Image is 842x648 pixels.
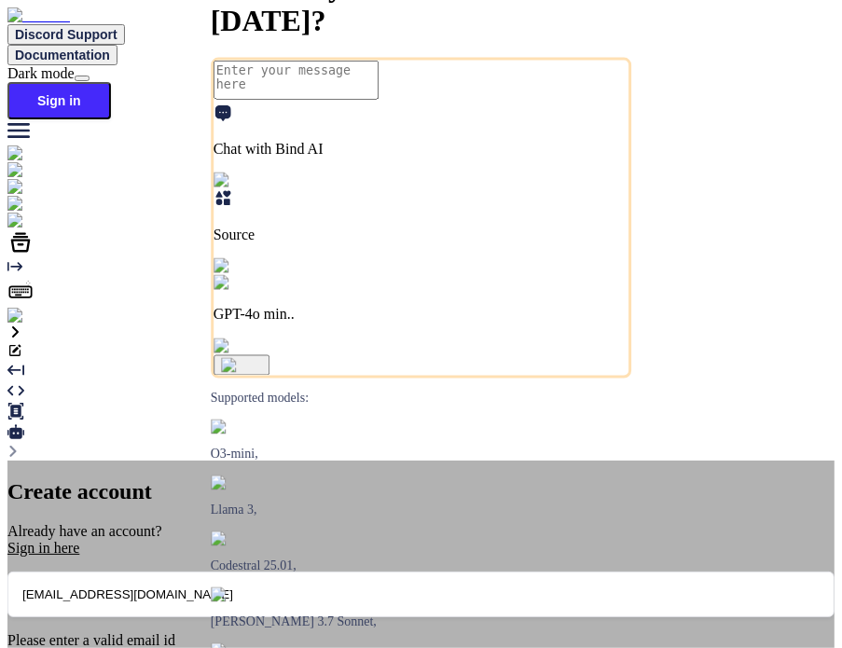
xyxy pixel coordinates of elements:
[214,275,306,292] img: GPT-4o mini
[15,27,117,42] span: Discord Support
[7,479,835,504] h2: Create account
[7,24,125,45] button: Discord Support
[15,48,110,62] span: Documentation
[7,179,48,196] img: chat
[7,82,111,119] button: Sign in
[211,476,266,490] img: Llama2
[211,448,632,462] p: O3-mini,
[214,227,629,243] p: Source
[7,572,835,617] input: Email
[211,420,260,434] img: GPT-4
[211,531,282,546] img: Mistral-AI
[7,196,93,213] img: githubLight
[7,523,835,557] p: Already have an account?
[211,615,632,630] p: [PERSON_NAME] 3.7 Sonnet,
[214,307,629,324] p: GPT-4o min..
[214,172,291,189] img: Pick Tools
[7,7,70,24] img: Bind AI
[214,141,629,158] p: Chat with Bind AI
[211,587,260,602] img: claude
[7,213,131,229] img: darkCloudIdeIcon
[7,162,75,179] img: ai-studio
[214,338,294,355] img: attachment
[214,258,303,275] img: Pick Models
[211,392,632,407] p: Supported models:
[7,65,75,81] span: Dark mode
[7,45,117,65] button: Documentation
[221,358,263,373] img: icon
[211,559,632,574] p: Codestral 25.01,
[211,503,632,518] p: Llama 3,
[7,308,59,324] img: signin
[7,145,48,162] img: chat
[7,540,835,557] div: Sign in here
